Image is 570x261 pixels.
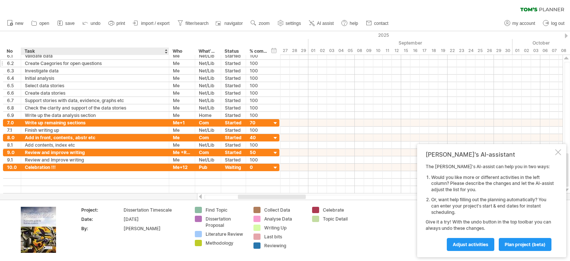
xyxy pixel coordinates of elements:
div: Create Caegories for open questions [25,60,165,67]
span: settings [286,21,301,26]
div: Started [225,141,242,149]
div: Celebration !!! [25,164,165,171]
div: 6.4 [7,75,17,82]
div: Started [225,82,242,89]
a: save [55,19,77,28]
div: Started [225,127,242,134]
div: Started [225,97,242,104]
a: filter/search [176,19,211,28]
a: my account [502,19,537,28]
div: Monday, 29 September 2025 [494,47,503,55]
span: help [350,21,358,26]
div: Review and improve writing [25,149,165,156]
div: Net/Lib [199,60,217,67]
div: Who [173,48,191,55]
div: Investigate data [25,67,165,74]
div: Me [173,104,191,111]
div: Write up remaining sections [25,119,165,126]
div: 100 [250,156,268,163]
div: Friday, 12 September 2025 [392,47,401,55]
div: Friday, 5 September 2025 [345,47,355,55]
div: Com [199,119,217,126]
span: my account [512,21,535,26]
div: Review and Improve writing [25,156,165,163]
div: Started [225,52,242,59]
div: 50 [250,149,268,156]
span: zoom [259,21,269,26]
div: 0 [250,164,268,171]
div: Net/Lib [199,52,217,59]
span: new [15,21,23,26]
div: 100 [250,127,268,134]
div: 100 [250,112,268,119]
div: Thursday, 2 October 2025 [522,47,531,55]
div: Writing Up [264,225,305,231]
a: contact [364,19,391,28]
div: Analyse Data [264,216,305,222]
div: No [7,48,17,55]
div: 8.0 [7,134,17,141]
div: Thursday, 25 September 2025 [475,47,485,55]
div: 6.8 [7,104,17,111]
div: Tuesday, 30 September 2025 [503,47,512,55]
div: Thursday, 28 August 2025 [290,47,299,55]
span: open [39,21,49,26]
div: Started [225,112,242,119]
div: Monday, 22 September 2025 [448,47,457,55]
div: Pub [199,164,217,171]
div: Friday, 29 August 2025 [299,47,308,55]
div: Collect Data [264,207,305,213]
div: Me [173,75,191,82]
div: Wednesday, 8 October 2025 [559,47,568,55]
div: Friday, 3 October 2025 [531,47,540,55]
div: Me [173,97,191,104]
div: Date: [81,216,122,222]
div: Wednesday, 3 September 2025 [327,47,336,55]
div: 100 [250,67,268,74]
div: 100 [250,52,268,59]
div: What's needed [199,48,217,55]
div: Me [173,89,191,97]
div: Me +RGH [173,149,191,156]
a: undo [81,19,103,28]
li: Would you like more or different activities in the left column? Please describe the changes and l... [431,174,554,193]
div: Waiting [225,164,242,171]
div: Started [225,104,242,111]
div: 70 [250,119,268,126]
div: Create data stories [25,89,165,97]
span: AI assist [317,21,334,26]
div: Friday, 19 September 2025 [438,47,448,55]
div: Tuesday, 2 September 2025 [318,47,327,55]
div: Monday, 6 October 2025 [540,47,550,55]
div: 100 [250,75,268,82]
span: contact [374,21,389,26]
div: Started [225,149,242,156]
div: Me [173,141,191,149]
div: Me [173,82,191,89]
div: 100 [250,89,268,97]
div: Me [173,112,191,119]
div: 9.1 [7,156,17,163]
div: 10.0 [7,164,17,171]
div: 6.1 [7,52,17,59]
a: print [107,19,127,28]
div: Thursday, 18 September 2025 [429,47,438,55]
div: Me [173,127,191,134]
div: 6.9 [7,112,17,119]
div: Started [225,89,242,97]
a: new [5,19,26,28]
div: Net/Lib [199,156,217,163]
div: Last bits [264,234,305,240]
div: Monday, 8 September 2025 [355,47,364,55]
span: plan project (beta) [505,242,546,247]
div: Net/Lib [199,104,217,111]
div: Net/Lib [199,67,217,74]
div: Wednesday, 17 September 2025 [420,47,429,55]
div: Project: [81,207,122,213]
div: [PERSON_NAME] [124,225,186,232]
div: [PERSON_NAME]'s AI-assistant [426,151,554,158]
div: The [PERSON_NAME]'s AI-assist can help you in two ways: Give it a try! With the undo button in th... [426,164,554,251]
div: Me+12 [173,164,191,171]
div: Thursday, 4 September 2025 [336,47,345,55]
div: 9.0 [7,149,17,156]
